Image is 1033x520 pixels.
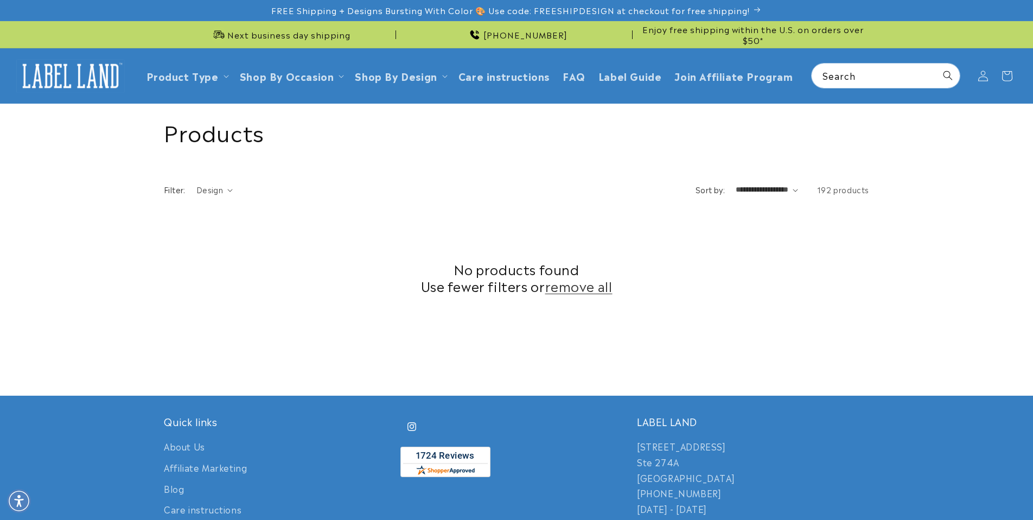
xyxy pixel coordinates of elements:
a: Shop By Design [355,68,437,83]
summary: Shop By Design [348,63,451,88]
span: Label Guide [598,69,662,82]
span: Care instructions [458,69,550,82]
div: Announcement [637,21,869,48]
a: remove all [545,277,613,294]
a: About Us [164,439,205,457]
iframe: Gorgias Floating Chat [805,469,1022,509]
h2: No products found Use fewer filters or [164,261,869,294]
a: Care instructions [452,63,556,88]
span: FREE Shipping + Designs Bursting With Color 🎨 Use code: FREESHIPDESIGN at checkout for free shipp... [271,5,750,16]
span: Next business day shipping [227,29,350,40]
a: Label Land [12,55,129,97]
label: Sort by: [696,184,725,195]
h2: Quick links [164,415,396,428]
div: Accessibility Menu [7,489,31,513]
span: Shop By Occasion [240,69,334,82]
img: Label Land [16,59,125,93]
a: Blog [164,478,184,499]
h2: Filter: [164,184,186,195]
span: FAQ [563,69,585,82]
summary: Design (0 selected) [196,184,233,195]
div: Announcement [164,21,396,48]
a: Product Type [146,68,219,83]
h1: Products [164,117,869,145]
summary: Shop By Occasion [233,63,349,88]
span: Join Affiliate Program [674,69,793,82]
a: FAQ [556,63,592,88]
span: [PHONE_NUMBER] [483,29,567,40]
a: Care instructions [164,499,241,520]
summary: Product Type [140,63,233,88]
span: Enjoy free shipping within the U.S. on orders over $50* [637,24,869,45]
span: 192 products [817,184,869,195]
button: Search [936,64,960,87]
h2: LABEL LAND [637,415,869,428]
a: Affiliate Marketing [164,457,247,478]
a: Label Guide [592,63,668,88]
a: Join Affiliate Program [668,63,799,88]
span: Design [196,184,223,195]
div: Announcement [400,21,633,48]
